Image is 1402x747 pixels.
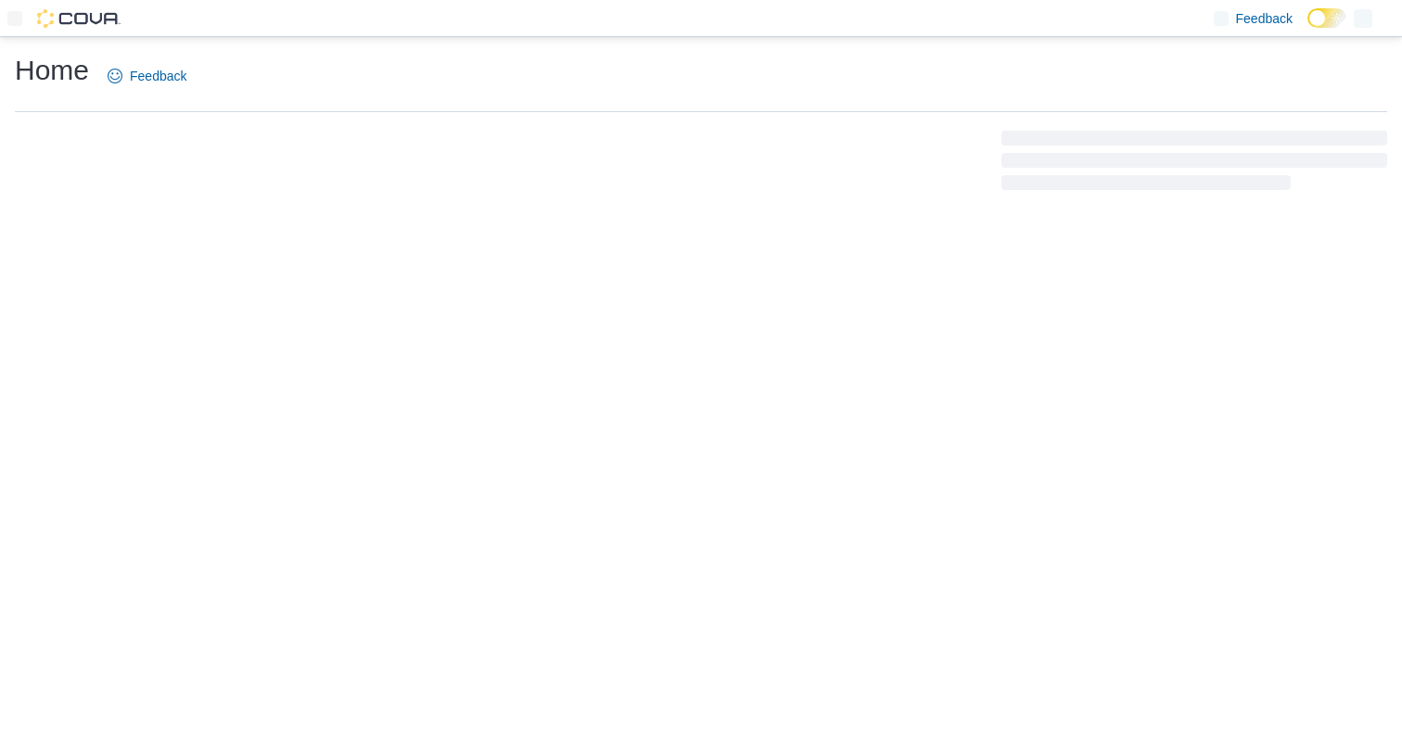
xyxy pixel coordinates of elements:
[15,52,89,89] h1: Home
[1307,28,1308,29] span: Dark Mode
[1307,8,1346,28] input: Dark Mode
[100,57,194,95] a: Feedback
[37,9,121,28] img: Cova
[1001,134,1387,194] span: Loading
[1236,9,1293,28] span: Feedback
[130,67,186,85] span: Feedback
